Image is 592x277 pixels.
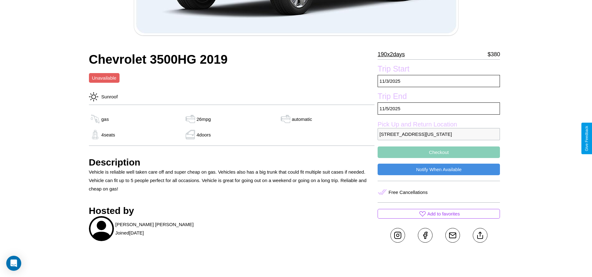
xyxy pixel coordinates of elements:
img: gas [184,114,197,124]
img: gas [89,114,101,124]
p: 190 x 2 days [378,49,405,59]
p: [STREET_ADDRESS][US_STATE] [378,128,500,140]
h3: Description [89,157,375,168]
p: Vehicle is reliable well taken care off and super cheap on gas. Vehicles also has a big trunk tha... [89,168,375,193]
div: Give Feedback [585,126,589,151]
p: 11 / 3 / 2025 [378,75,500,87]
p: Unavailable [92,74,116,82]
img: gas [184,130,197,139]
button: Add to favorites [378,209,500,219]
h3: Hosted by [89,205,375,216]
label: Pick Up and Return Location [378,121,500,128]
p: 4 seats [101,131,115,139]
p: gas [101,115,109,123]
p: Joined [DATE] [115,229,144,237]
button: Notify When Available [378,164,500,175]
p: 4 doors [197,131,211,139]
p: Sunroof [98,92,118,101]
p: Add to favorites [427,210,460,218]
p: 11 / 5 / 2025 [378,102,500,115]
h2: Chevrolet 3500HG 2019 [89,52,375,67]
label: Trip End [378,92,500,102]
p: [PERSON_NAME] [PERSON_NAME] [115,220,194,229]
img: gas [89,130,101,139]
label: Trip Start [378,64,500,75]
p: $ 380 [487,49,500,59]
p: Free Cancellations [389,188,428,196]
img: gas [279,114,292,124]
p: 26 mpg [197,115,211,123]
p: automatic [292,115,312,123]
button: Checkout [378,146,500,158]
div: Open Intercom Messenger [6,256,21,271]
